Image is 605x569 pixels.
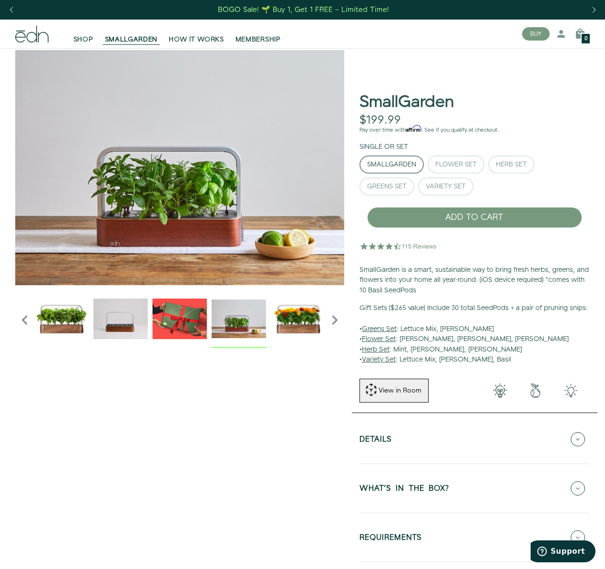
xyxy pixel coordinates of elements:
div: 5 / 6 [271,291,325,348]
a: SMALLGARDEN [99,23,164,44]
div: 4 / 6 [212,291,266,348]
h5: Details [359,435,392,446]
button: ADD TO CART [367,207,582,228]
button: Flower Set [428,155,484,174]
a: BOGO Sale! 🌱 Buy 1, Get 1 FREE – Limited Time! [217,2,390,17]
a: MEMBERSHIP [230,23,287,44]
span: HOW IT WORKS [169,35,224,44]
img: edn-trim-basil.2021-09-07_14_55_24_1024x.gif [93,291,148,346]
button: Details [359,423,590,456]
u: Variety Set [362,355,396,364]
div: SmallGarden [367,161,416,168]
img: edn-smallgarden-tech.png [553,383,588,398]
button: SmallGarden [359,155,424,174]
a: HOW IT WORKS [163,23,229,44]
a: SHOP [68,23,99,44]
b: Gift Sets ($265 value) Include 30 total SeedPods + a pair of pruning snips: [359,303,588,313]
div: 1 / 6 [34,291,89,348]
p: • : Lettuce Mix, [PERSON_NAME] • : [PERSON_NAME], [PERSON_NAME], [PERSON_NAME] • : Mint, [PERSON_... [359,303,590,365]
img: EMAILS_-_Holiday_21_PT1_28_9986b34a-7908-4121-b1c1-9595d1e43abe_1024x.png [153,291,207,346]
button: Variety Set [418,177,473,196]
button: Greens Set [359,177,414,196]
u: Flower Set [362,334,396,344]
div: BOGO Sale! 🌱 Buy 1, Get 1 FREE – Limited Time! [218,5,389,15]
div: Flower Set [435,161,477,168]
button: Herb Set [488,155,534,174]
img: 4.5 star rating [359,237,438,256]
div: Variety Set [426,183,466,190]
div: Greens Set [367,183,407,190]
button: BUY [522,27,550,41]
span: Affirm [406,125,421,132]
span: SMALLGARDEN [105,35,158,44]
h5: WHAT'S IN THE BOX? [359,485,449,496]
i: Next slide [325,310,344,330]
button: WHAT'S IN THE BOX? [359,472,590,505]
span: MEMBERSHIP [236,35,281,44]
u: Herb Set [362,345,390,354]
img: edn-smallgarden-mixed-herbs-table-product-2000px_4096x.jpg [15,48,344,287]
div: 4 / 6 [15,48,344,287]
span: 0 [584,36,587,41]
div: 2 / 6 [93,291,148,348]
iframe: Opens a widget where you can find more information [531,540,595,564]
h5: REQUIREMENTS [359,534,422,545]
div: View in Room [378,386,422,395]
p: Pay over time with . See if you qualify at checkout. [359,126,590,134]
h1: SmallGarden [359,93,454,111]
span: SHOP [73,35,93,44]
i: Previous slide [15,310,34,330]
div: 3 / 6 [153,291,207,348]
img: 001-light-bulb.png [482,383,517,398]
u: Greens Set [362,324,397,334]
div: Herb Set [496,161,527,168]
div: $199.99 [359,114,401,127]
img: green-earth.png [518,383,553,398]
button: View in Room [359,379,429,403]
p: SmallGarden is a smart, sustainable way to bring fresh herbs, greens, and flowers into your home ... [359,265,590,296]
img: Official-EDN-SMALLGARDEN-HERB-HERO-SLV-2000px_1024x.png [34,291,89,346]
img: edn-smallgarden-mixed-herbs-table-product-2000px_1024x.jpg [212,291,266,346]
button: REQUIREMENTS [359,521,590,554]
label: Single or Set [359,142,408,152]
img: edn-smallgarden-marigold-hero-SLV-2000px_1024x.png [271,291,325,346]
